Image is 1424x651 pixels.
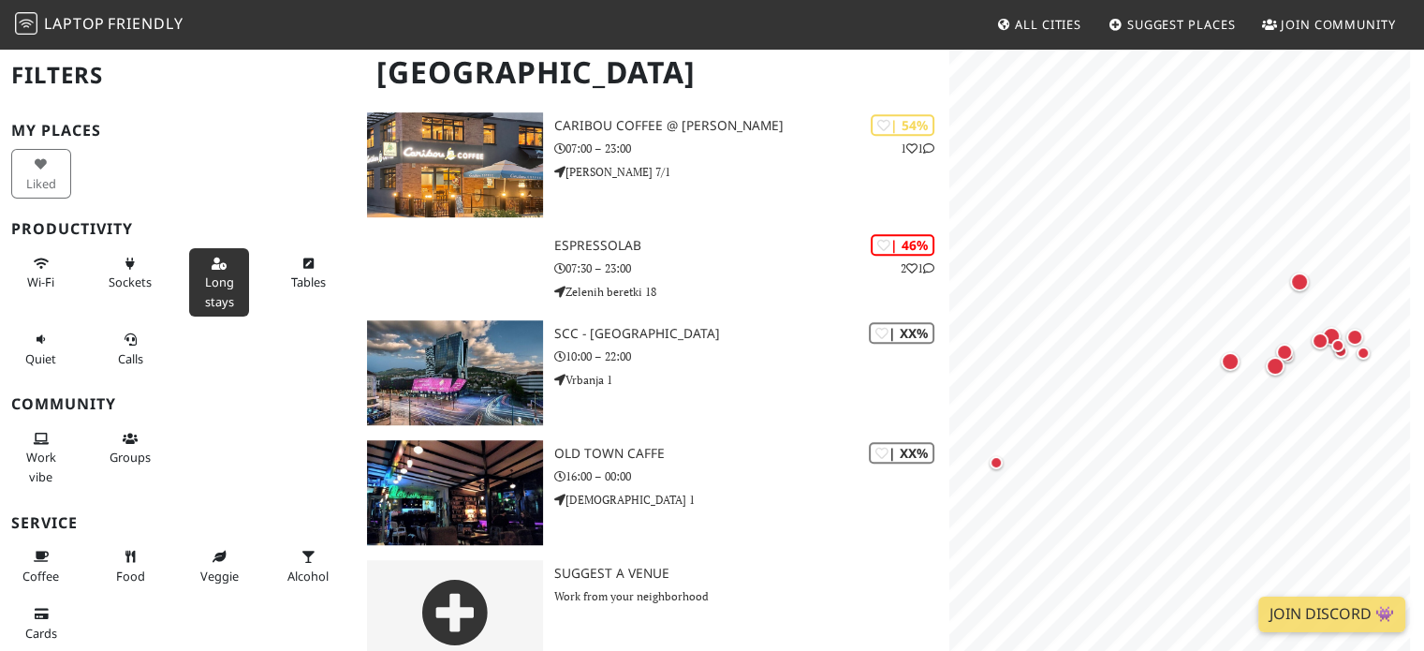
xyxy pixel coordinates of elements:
[1329,340,1352,362] div: Map marker
[1318,323,1344,349] div: Map marker
[356,112,949,217] a: Caribou Coffee @ Dr. Mustafe Pintola | 54% 11 Caribou Coffee @ [PERSON_NAME] 07:00 – 23:00 [PERSO...
[1272,340,1297,364] div: Map marker
[554,326,950,342] h3: SCC - [GEOGRAPHIC_DATA]
[1327,334,1349,357] div: Map marker
[554,467,950,485] p: 16:00 – 00:00
[11,122,345,140] h3: My Places
[11,248,71,298] button: Wi-Fi
[15,12,37,35] img: LaptopFriendly
[100,423,160,473] button: Groups
[554,587,950,605] p: Work from your neighborhood
[356,320,949,425] a: SCC - Sarajevo City Center | XX% SCC - [GEOGRAPHIC_DATA] 10:00 – 22:00 Vrbanja 1
[554,140,950,157] p: 07:00 – 23:00
[291,274,326,290] span: Work-friendly tables
[361,47,946,98] h1: [GEOGRAPHIC_DATA]
[44,13,105,34] span: Laptop
[11,514,345,532] h3: Service
[11,541,71,591] button: Coffee
[11,220,345,238] h3: Productivity
[869,322,934,344] div: | XX%
[356,232,949,305] a: | 46% 21 EspressoLab 07:30 – 23:00 Zelenih beretki 18
[554,118,950,134] h3: Caribou Coffee @ [PERSON_NAME]
[367,440,542,545] img: Old Town Caffe
[367,112,542,217] img: Caribou Coffee @ Dr. Mustafe Pintola
[11,423,71,492] button: Work vibe
[901,259,934,277] p: 2 1
[367,320,542,425] img: SCC - Sarajevo City Center
[278,541,338,591] button: Alcohol
[554,283,950,301] p: Zelenih beretki 18
[1127,16,1236,33] span: Suggest Places
[871,234,934,256] div: | 46%
[1308,329,1332,353] div: Map marker
[1015,16,1081,33] span: All Cities
[11,47,345,104] h2: Filters
[554,446,950,462] h3: Old Town Caffe
[205,274,234,309] span: Long stays
[871,114,934,136] div: | 54%
[189,541,249,591] button: Veggie
[1352,342,1374,364] div: Map marker
[11,395,345,413] h3: Community
[287,568,329,584] span: Alcohol
[554,259,950,277] p: 07:30 – 23:00
[554,163,950,181] p: [PERSON_NAME] 7/1
[200,568,239,584] span: Veggie
[1258,597,1405,632] a: Join Discord 👾
[989,7,1089,41] a: All Cities
[110,449,151,466] span: Group tables
[27,274,54,290] span: Stable Wi-Fi
[278,248,338,298] button: Tables
[11,599,71,648] button: Cards
[901,140,934,157] p: 1 1
[1217,348,1243,375] div: Map marker
[189,248,249,317] button: Long stays
[554,491,950,509] p: [DEMOGRAPHIC_DATA] 1
[108,13,183,34] span: Friendly
[25,350,56,367] span: Quiet
[1255,7,1403,41] a: Join Community
[100,248,160,298] button: Sockets
[25,625,57,642] span: Credit cards
[116,568,145,584] span: Food
[1281,16,1396,33] span: Join Community
[985,451,1007,474] div: Map marker
[356,440,949,545] a: Old Town Caffe | XX% Old Town Caffe 16:00 – 00:00 [DEMOGRAPHIC_DATA] 1
[554,348,950,365] p: 10:00 – 22:00
[15,8,184,41] a: LaptopFriendly LaptopFriendly
[100,541,160,591] button: Food
[554,566,950,582] h3: Suggest a Venue
[554,238,950,254] h3: EspressoLab
[11,324,71,374] button: Quiet
[554,371,950,389] p: Vrbanja 1
[1286,269,1313,295] div: Map marker
[1101,7,1243,41] a: Suggest Places
[1262,353,1288,379] div: Map marker
[26,449,56,484] span: People working
[22,568,59,584] span: Coffee
[869,442,934,464] div: | XX%
[118,350,143,367] span: Video/audio calls
[109,274,152,290] span: Power sockets
[100,324,160,374] button: Calls
[1343,325,1367,349] div: Map marker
